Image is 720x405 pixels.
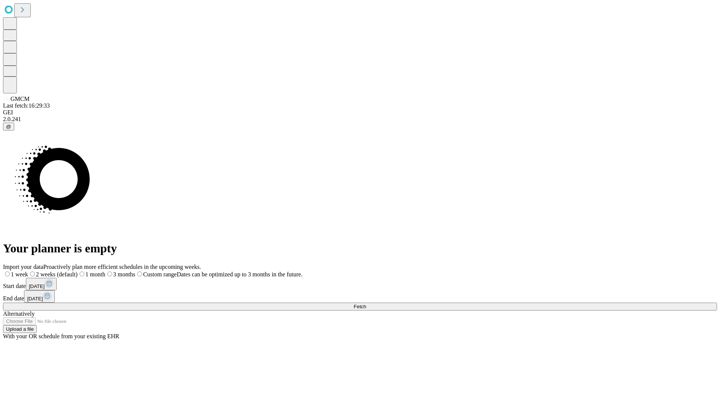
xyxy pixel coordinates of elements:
[113,271,135,277] span: 3 months
[3,303,717,310] button: Fetch
[3,123,14,130] button: @
[3,109,717,116] div: GEI
[107,271,112,276] input: 3 months
[3,310,34,317] span: Alternatively
[143,271,177,277] span: Custom range
[6,124,11,129] span: @
[3,278,717,290] div: Start date
[85,271,105,277] span: 1 month
[24,290,55,303] button: [DATE]
[3,290,717,303] div: End date
[11,271,28,277] span: 1 week
[3,325,37,333] button: Upload a file
[3,264,43,270] span: Import your data
[43,264,201,270] span: Proactively plan more efficient schedules in the upcoming weeks.
[177,271,302,277] span: Dates can be optimized up to 3 months in the future.
[26,278,57,290] button: [DATE]
[354,304,366,309] span: Fetch
[3,241,717,255] h1: Your planner is empty
[3,116,717,123] div: 2.0.241
[10,96,30,102] span: GMCM
[5,271,10,276] input: 1 week
[27,296,43,301] span: [DATE]
[29,283,45,289] span: [DATE]
[137,271,142,276] input: Custom rangeDates can be optimized up to 3 months in the future.
[79,271,84,276] input: 1 month
[36,271,78,277] span: 2 weeks (default)
[3,333,119,339] span: With your OR schedule from your existing EHR
[3,102,50,109] span: Last fetch: 16:29:33
[30,271,35,276] input: 2 weeks (default)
